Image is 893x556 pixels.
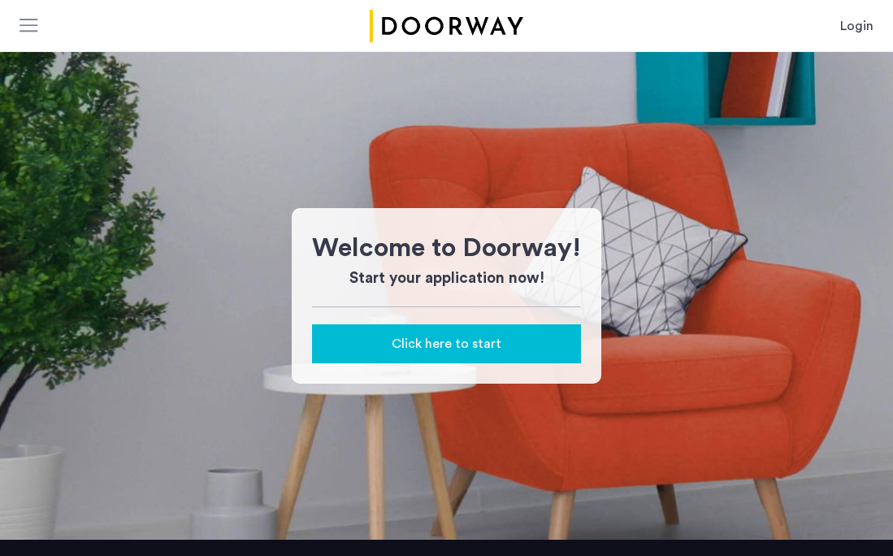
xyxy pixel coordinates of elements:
[840,16,873,36] a: Login
[312,324,581,363] button: button
[312,267,581,290] h3: Start your application now!
[392,334,501,354] span: Click here to start
[367,10,527,42] a: Cazamio Logo
[367,10,527,42] img: logo
[312,228,581,267] h1: Welcome to Doorway!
